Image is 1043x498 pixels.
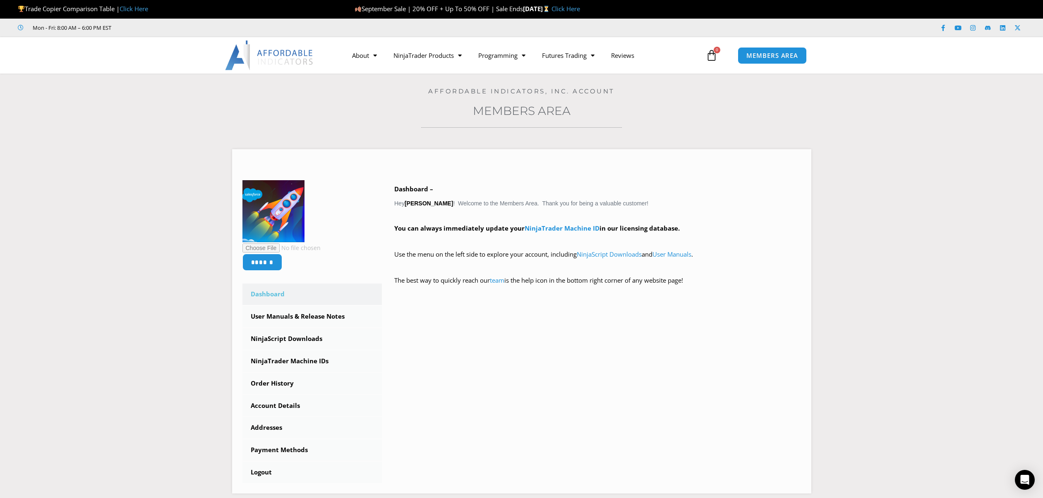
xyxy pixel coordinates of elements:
strong: [PERSON_NAME] [405,200,453,207]
span: September Sale | 20% OFF + Up To 50% OFF | Sale Ends [355,5,523,13]
a: NinjaTrader Machine IDs [242,350,382,372]
iframe: Customer reviews powered by Trustpilot [123,24,247,32]
a: Affordable Indicators, Inc. Account [428,87,615,95]
a: Programming [470,46,534,65]
span: Trade Copier Comparison Table | [18,5,148,13]
nav: Menu [344,46,704,65]
a: NinjaTrader Products [385,46,470,65]
strong: [DATE] [523,5,551,13]
a: Addresses [242,417,382,438]
a: NinjaScript Downloads [242,328,382,350]
img: LogoAI | Affordable Indicators – NinjaTrader [225,41,314,70]
a: 0 [693,43,730,67]
a: Click Here [120,5,148,13]
div: Open Intercom Messenger [1015,470,1035,490]
a: Reviews [603,46,643,65]
img: ⏳ [543,6,549,12]
span: MEMBERS AREA [746,52,798,59]
nav: Account pages [242,284,382,483]
a: Account Details [242,395,382,417]
a: Futures Trading [534,46,603,65]
a: NinjaTrader Machine ID [525,224,599,232]
p: Use the menu on the left side to explore your account, including and . [394,249,801,272]
img: 1acc5d9c7e92b2525f255721042a4d1170e4d08d9b53877e09c80ad61e6aa6a5 [242,180,305,242]
span: 0 [714,47,720,53]
span: Mon - Fri: 8:00 AM – 6:00 PM EST [31,23,111,33]
a: Order History [242,373,382,394]
img: 🍂 [355,6,361,12]
p: The best way to quickly reach our is the help icon in the bottom right corner of any website page! [394,275,801,298]
a: Click Here [551,5,580,13]
a: Dashboard [242,284,382,305]
img: 🏆 [18,6,24,12]
a: team [490,276,504,284]
div: Hey ! Welcome to the Members Area. Thank you for being a valuable customer! [394,183,801,298]
a: NinjaScript Downloads [577,250,642,258]
a: User Manuals & Release Notes [242,306,382,327]
a: Members Area [473,104,571,118]
b: Dashboard – [394,185,433,193]
strong: You can always immediately update your in our licensing database. [394,224,680,232]
a: MEMBERS AREA [738,47,807,64]
a: Logout [242,462,382,483]
a: Payment Methods [242,439,382,461]
a: User Manuals [652,250,691,258]
a: About [344,46,385,65]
